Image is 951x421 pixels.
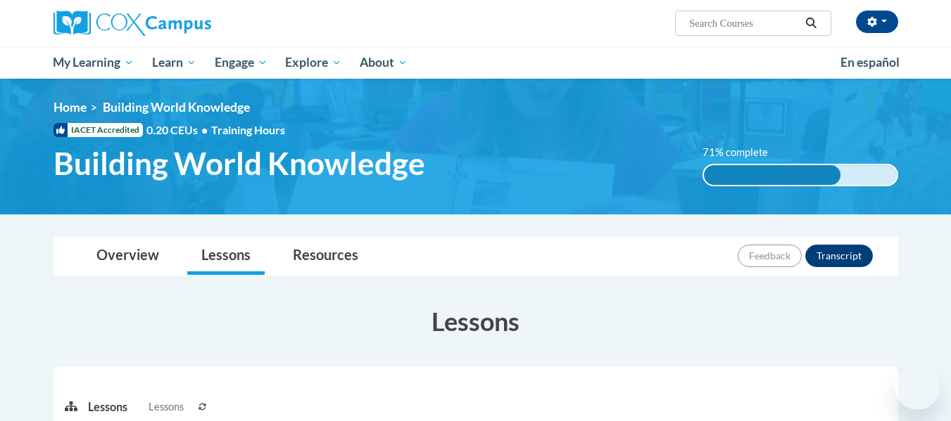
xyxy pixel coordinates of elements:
span: 0.20 CEUs [146,122,211,138]
a: En español [831,48,909,77]
span: Learn [152,54,196,71]
input: Search Courses [688,15,800,32]
a: Home [53,100,87,115]
button: Account Settings [856,11,898,33]
button: Feedback [738,245,802,267]
label: 71% complete [703,145,783,160]
span: Training Hours [211,123,285,136]
a: About [351,46,417,79]
div: Main menu [32,46,919,79]
span: Explore [285,54,341,71]
span: Lessons [149,399,184,415]
p: Lessons [88,399,127,415]
a: Explore [276,46,351,79]
a: Resources [279,238,372,275]
span: • [201,123,208,136]
a: My Learning [44,46,144,79]
iframe: Button to launch messaging window [895,365,940,410]
span: About [360,54,408,71]
a: Learn [143,46,206,79]
span: Building World Knowledge [53,145,425,182]
div: 71% complete [704,165,840,185]
button: Search [800,15,821,32]
span: En español [840,55,900,70]
h3: Lessons [53,304,898,339]
span: Engage [215,54,267,71]
button: Transcript [805,245,873,267]
span: My Learning [53,54,134,71]
span: Building World Knowledge [103,100,250,115]
a: Engage [206,46,277,79]
span: IACET Accredited [53,123,143,137]
a: Overview [82,238,173,275]
img: Cox Campus [53,11,211,36]
a: Cox Campus [53,11,321,36]
a: Lessons [187,238,265,275]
